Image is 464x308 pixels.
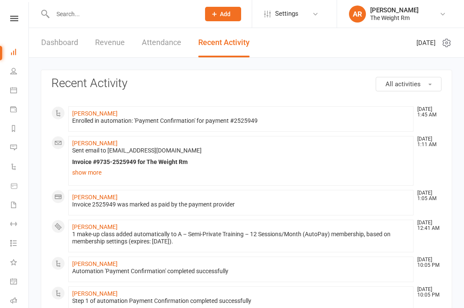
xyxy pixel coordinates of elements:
[41,28,78,57] a: Dashboard
[72,117,410,124] div: Enrolled in automation: 'Payment Confirmation' for payment #2525949
[10,254,29,273] a: What's New
[413,287,441,298] time: [DATE] 10:05 PM
[72,223,118,230] a: [PERSON_NAME]
[10,101,29,120] a: Payments
[72,201,410,208] div: Invoice 2525949 was marked as paid by the payment provider
[72,231,410,245] div: 1 make-up class added automatically to A – Semi-Private Training – 12 Sessions/Month (AutoPay) me...
[72,147,202,154] span: Sent email to [EMAIL_ADDRESS][DOMAIN_NAME]
[95,28,125,57] a: Revenue
[413,257,441,268] time: [DATE] 10:05 PM
[413,136,441,147] time: [DATE] 1:11 AM
[72,158,410,166] div: Invoice #9735-2525949 for The Weight Rm
[416,38,436,48] span: [DATE]
[72,268,410,275] div: Automation 'Payment Confirmation' completed successfully
[10,177,29,196] a: Product Sales
[205,7,241,21] button: Add
[10,43,29,62] a: Dashboard
[72,297,410,305] div: Step 1 of automation Payment Confirmation completed successfully
[376,77,442,91] button: All activities
[72,260,118,267] a: [PERSON_NAME]
[413,190,441,201] time: [DATE] 1:05 AM
[413,107,441,118] time: [DATE] 1:45 AM
[198,28,250,57] a: Recent Activity
[275,4,298,23] span: Settings
[50,8,194,20] input: Search...
[142,28,181,57] a: Attendance
[349,6,366,23] div: AR
[413,220,441,231] time: [DATE] 12:41 AM
[220,11,231,17] span: Add
[385,80,421,88] span: All activities
[72,110,118,117] a: [PERSON_NAME]
[370,6,419,14] div: [PERSON_NAME]
[72,167,410,178] a: show more
[10,82,29,101] a: Calendar
[51,77,442,90] h3: Recent Activity
[72,290,118,297] a: [PERSON_NAME]
[72,194,118,201] a: [PERSON_NAME]
[72,140,118,147] a: [PERSON_NAME]
[10,62,29,82] a: People
[10,120,29,139] a: Reports
[10,273,29,292] a: General attendance kiosk mode
[370,14,419,22] div: The Weight Rm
